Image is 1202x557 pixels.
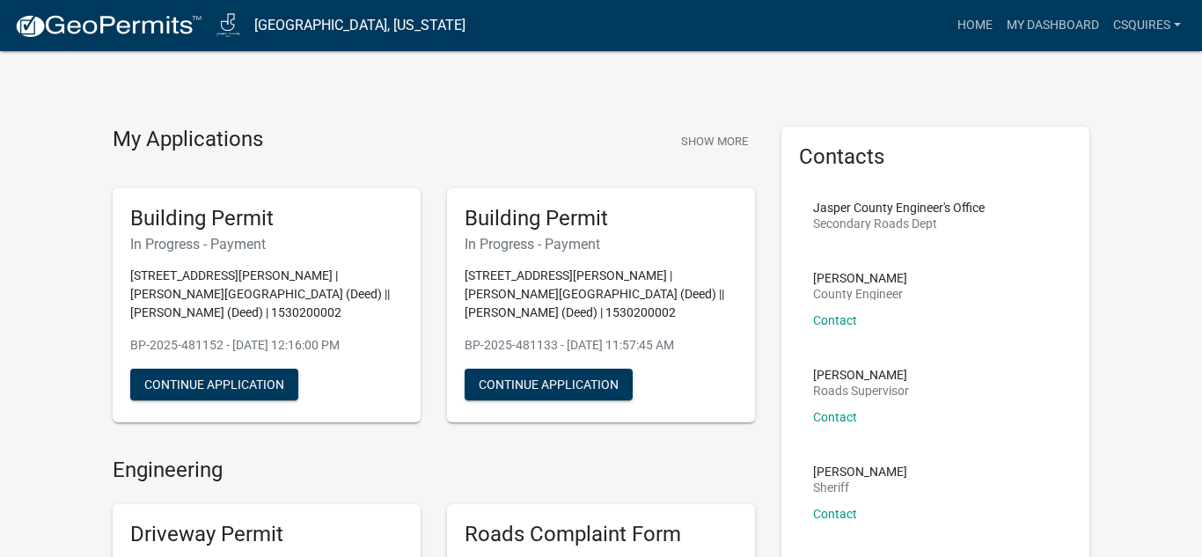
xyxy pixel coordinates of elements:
[216,13,240,37] img: Jasper County, Iowa
[465,369,633,400] button: Continue Application
[465,206,737,231] h5: Building Permit
[813,385,909,397] p: Roads Supervisor
[254,11,465,40] a: [GEOGRAPHIC_DATA], [US_STATE]
[813,481,907,494] p: Sheriff
[465,522,737,547] h5: Roads Complaint Form
[130,206,403,231] h5: Building Permit
[813,202,985,214] p: Jasper County Engineer's Office
[813,313,857,327] a: Contact
[465,336,737,355] p: BP-2025-481133 - [DATE] 11:57:45 AM
[813,465,907,478] p: [PERSON_NAME]
[130,522,403,547] h5: Driveway Permit
[674,127,755,156] button: Show More
[950,9,1000,42] a: Home
[813,217,985,230] p: Secondary Roads Dept
[1106,9,1188,42] a: csquires
[465,236,737,253] h6: In Progress - Payment
[799,144,1072,170] h5: Contacts
[813,369,909,381] p: [PERSON_NAME]
[130,336,403,355] p: BP-2025-481152 - [DATE] 12:16:00 PM
[465,267,737,322] p: [STREET_ADDRESS][PERSON_NAME] | [PERSON_NAME][GEOGRAPHIC_DATA] (Deed) || [PERSON_NAME] (Deed) | 1...
[130,236,403,253] h6: In Progress - Payment
[130,267,403,322] p: [STREET_ADDRESS][PERSON_NAME] | [PERSON_NAME][GEOGRAPHIC_DATA] (Deed) || [PERSON_NAME] (Deed) | 1...
[1000,9,1106,42] a: My Dashboard
[113,458,755,483] h4: Engineering
[813,410,857,424] a: Contact
[813,272,907,284] p: [PERSON_NAME]
[813,288,907,300] p: County Engineer
[813,507,857,521] a: Contact
[113,127,263,153] h4: My Applications
[130,369,298,400] button: Continue Application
